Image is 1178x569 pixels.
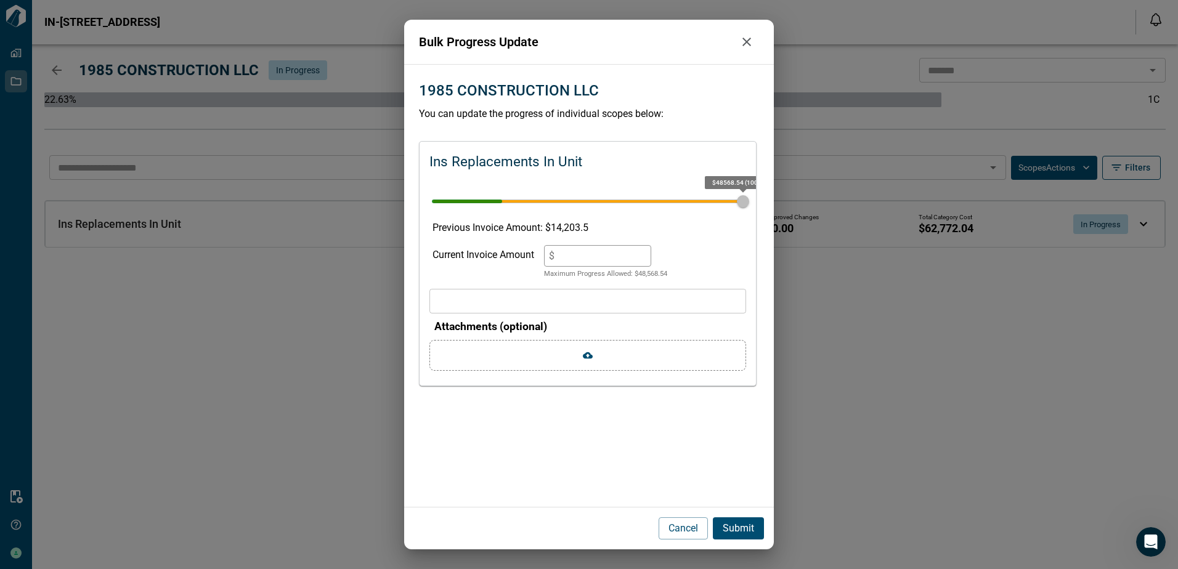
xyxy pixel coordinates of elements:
span: $ [549,250,554,262]
div: Current Invoice Amount [433,245,534,280]
p: Cancel [668,521,698,536]
p: Bulk Progress Update [419,33,734,51]
p: You can update the progress of individual scopes below: [419,107,759,121]
p: Maximum Progress Allowed: $ 48,568.54 [544,269,667,280]
p: Submit [723,521,754,536]
button: Submit [713,517,764,539]
p: Ins Replacements In Unit [429,151,582,172]
p: 1985 CONSTRUCTION LLC [419,79,599,102]
iframe: Intercom live chat [1136,527,1166,557]
p: Previous Invoice Amount: $ 14,203.5 [433,220,743,235]
p: Attachments (optional) [434,318,746,334]
button: Cancel [659,517,708,539]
